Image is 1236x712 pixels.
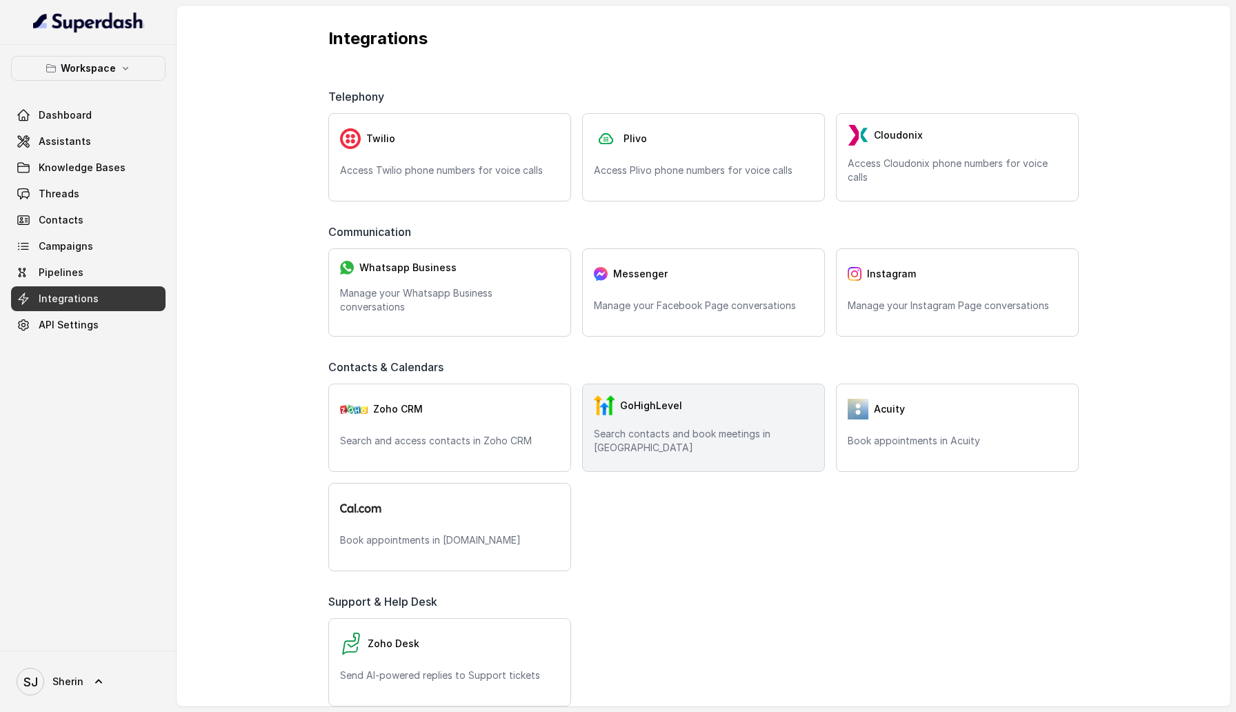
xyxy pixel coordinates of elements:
p: Book appointments in [DOMAIN_NAME] [340,533,559,547]
img: plivo.d3d850b57a745af99832d897a96997ac.svg [594,128,618,150]
p: Search and access contacts in Zoho CRM [340,434,559,448]
span: Messenger [613,267,668,281]
p: Book appointments in Acuity [848,434,1067,448]
span: API Settings [39,318,99,332]
span: Zoho CRM [373,402,423,416]
p: Access Twilio phone numbers for voice calls [340,164,559,177]
span: Contacts [39,213,83,227]
span: Threads [39,187,79,201]
a: Pipelines [11,260,166,285]
img: GHL.59f7fa3143240424d279.png [594,395,615,416]
span: Twilio [366,132,395,146]
span: Plivo [624,132,647,146]
text: SJ [23,675,38,689]
span: Zoho Desk [368,637,419,651]
img: logo.svg [340,504,381,513]
p: Manage your Instagram Page conversations [848,299,1067,313]
span: Instagram [867,267,916,281]
span: Telephony [328,88,390,105]
span: Contacts & Calendars [328,359,449,375]
p: Send AI-powered replies to Support tickets [340,669,559,682]
span: Dashboard [39,108,92,122]
span: Assistants [39,135,91,148]
p: Integrations [328,28,1079,50]
p: Manage your Facebook Page conversations [594,299,813,313]
a: Sherin [11,662,166,701]
a: Knowledge Bases [11,155,166,180]
span: Sherin [52,675,83,689]
a: Dashboard [11,103,166,128]
img: 5vvjV8cQY1AVHSZc2N7qU9QabzYIM+zpgiA0bbq9KFoni1IQNE8dHPp0leJjYW31UJeOyZnSBUO77gdMaNhFCgpjLZzFnVhVC... [848,399,868,419]
p: Access Cloudonix phone numbers for voice calls [848,157,1067,184]
img: twilio.7c09a4f4c219fa09ad352260b0a8157b.svg [340,128,361,149]
span: Communication [328,224,417,240]
a: Assistants [11,129,166,154]
a: Campaigns [11,234,166,259]
span: Cloudonix [874,128,923,142]
p: Workspace [61,60,116,77]
img: instagram.04eb0078a085f83fc525.png [848,267,861,281]
p: Manage your Whatsapp Business conversations [340,286,559,314]
a: API Settings [11,313,166,337]
a: Contacts [11,208,166,233]
img: zohoCRM.b78897e9cd59d39d120b21c64f7c2b3a.svg [340,404,368,414]
span: Whatsapp Business [359,261,457,275]
p: Search contacts and book meetings in [GEOGRAPHIC_DATA] [594,427,813,455]
p: Access Plivo phone numbers for voice calls [594,164,813,177]
span: Support & Help Desk [328,593,443,610]
img: messenger.2e14a0163066c29f9ca216c7989aa592.svg [594,267,608,281]
span: GoHighLevel [620,399,682,413]
a: Threads [11,181,166,206]
img: light.svg [33,11,144,33]
button: Workspace [11,56,166,81]
img: whatsapp.f50b2aaae0bd8934e9105e63dc750668.svg [340,261,354,275]
img: LzEnlUgADIwsuYwsTIxNLkxQDEyBEgDTDZAMjs1Qgy9jUyMTMxBzEB8uASKBKLgDqFxF08kI1lQAAAABJRU5ErkJggg== [848,125,868,146]
span: Integrations [39,292,99,306]
span: Acuity [874,402,905,416]
span: Pipelines [39,266,83,279]
span: Campaigns [39,239,93,253]
span: Knowledge Bases [39,161,126,175]
a: Integrations [11,286,166,311]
